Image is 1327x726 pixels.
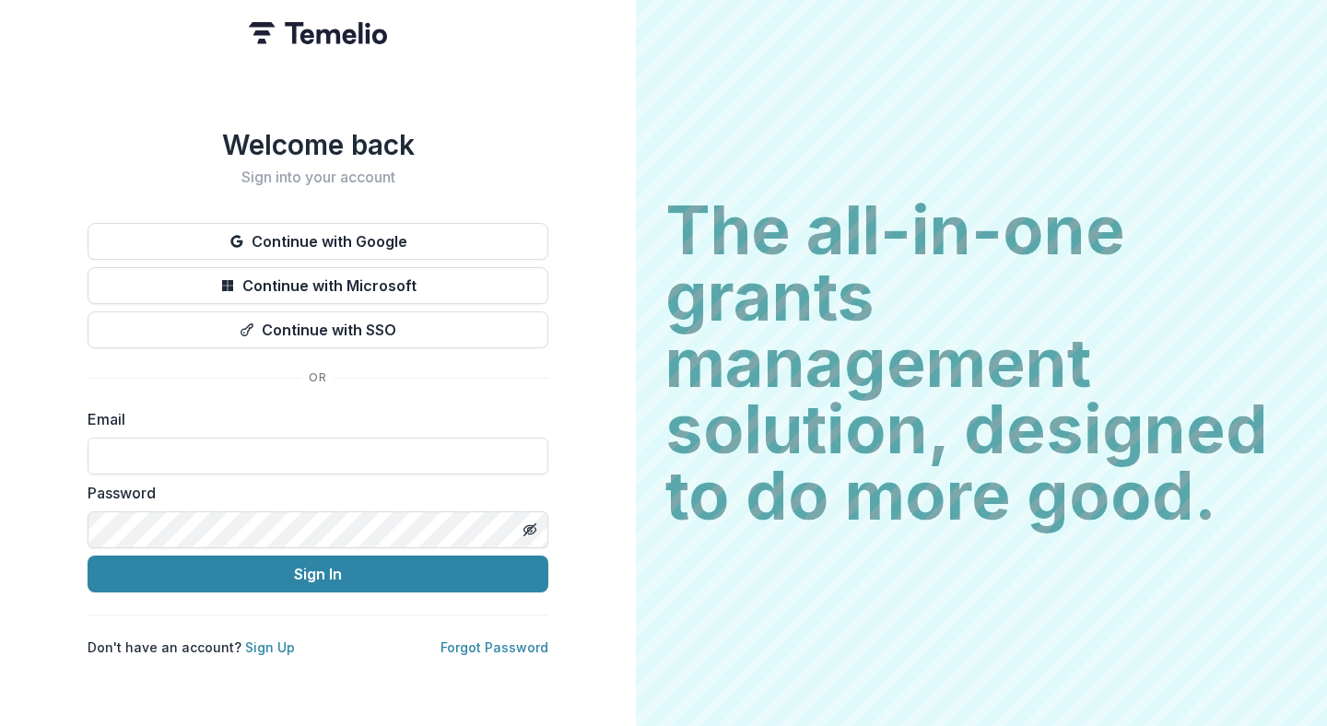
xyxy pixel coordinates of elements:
[440,639,548,655] a: Forgot Password
[88,128,548,161] h1: Welcome back
[88,267,548,304] button: Continue with Microsoft
[515,515,545,544] button: Toggle password visibility
[88,169,548,186] h2: Sign into your account
[88,638,295,657] p: Don't have an account?
[249,22,387,44] img: Temelio
[88,556,548,592] button: Sign In
[88,408,537,430] label: Email
[245,639,295,655] a: Sign Up
[88,482,537,504] label: Password
[88,311,548,348] button: Continue with SSO
[88,223,548,260] button: Continue with Google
